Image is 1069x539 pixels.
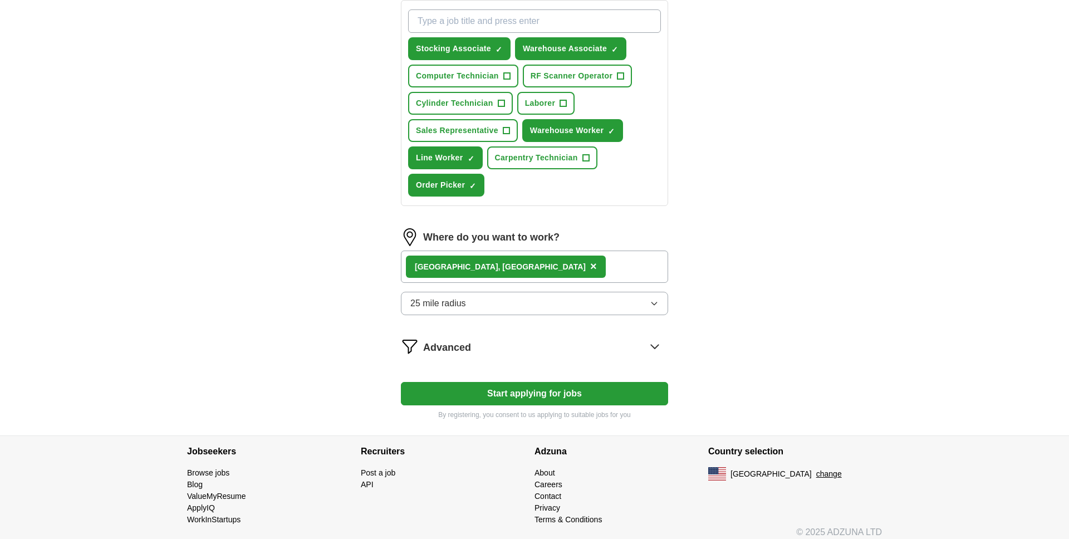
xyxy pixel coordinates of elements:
[515,37,626,60] button: Warehouse Associate✓
[534,515,602,524] a: Terms & Conditions
[590,260,597,272] span: ×
[423,340,471,355] span: Advanced
[487,146,597,169] button: Carpentry Technician
[415,262,498,271] strong: [GEOGRAPHIC_DATA]
[416,70,499,82] span: Computer Technician
[416,125,498,136] span: Sales Representative
[496,45,502,54] span: ✓
[187,515,241,524] a: WorkInStartups
[816,468,842,480] button: change
[187,480,203,489] a: Blog
[525,97,556,109] span: Laborer
[401,410,668,420] p: By registering, you consent to us applying to suitable jobs for you
[408,119,518,142] button: Sales Representative
[361,468,395,477] a: Post a job
[523,43,607,55] span: Warehouse Associate
[408,9,661,33] input: Type a job title and press enter
[495,152,578,164] span: Carpentry Technician
[730,468,812,480] span: [GEOGRAPHIC_DATA]
[608,127,615,136] span: ✓
[415,261,586,273] div: , [GEOGRAPHIC_DATA]
[468,154,474,163] span: ✓
[401,228,419,246] img: location.png
[410,297,466,310] span: 25 mile radius
[187,503,215,512] a: ApplyIQ
[530,125,604,136] span: Warehouse Worker
[416,43,491,55] span: Stocking Associate
[416,179,465,191] span: Order Picker
[534,492,561,501] a: Contact
[408,174,484,197] button: Order Picker✓
[522,119,623,142] button: Warehouse Worker✓
[590,258,597,275] button: ×
[531,70,612,82] span: RF Scanner Operator
[401,382,668,405] button: Start applying for jobs
[408,65,518,87] button: Computer Technician
[534,468,555,477] a: About
[469,182,476,190] span: ✓
[408,37,511,60] button: Stocking Associate✓
[187,468,229,477] a: Browse jobs
[611,45,618,54] span: ✓
[401,337,419,355] img: filter
[423,230,560,245] label: Where do you want to work?
[523,65,632,87] button: RF Scanner Operator
[534,480,562,489] a: Careers
[708,467,726,481] img: US flag
[416,97,493,109] span: Cylinder Technician
[534,503,560,512] a: Privacy
[517,92,575,115] button: Laborer
[408,92,513,115] button: Cylinder Technician
[416,152,463,164] span: Line Worker
[708,436,882,467] h4: Country selection
[187,492,246,501] a: ValueMyResume
[408,146,483,169] button: Line Worker✓
[361,480,374,489] a: API
[401,292,668,315] button: 25 mile radius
